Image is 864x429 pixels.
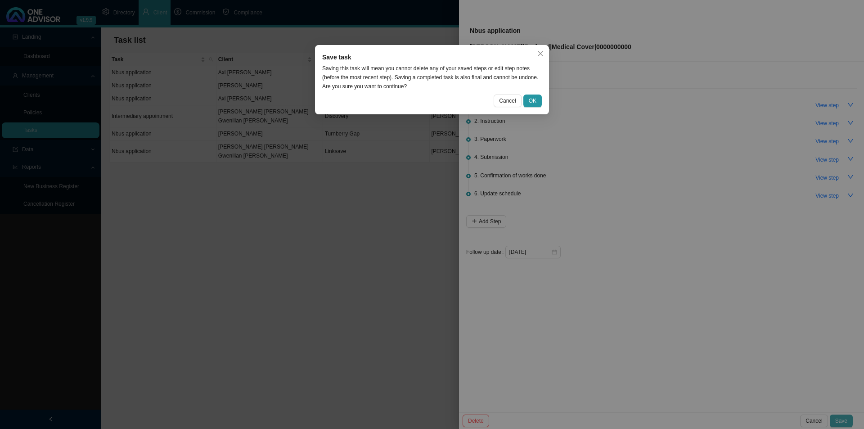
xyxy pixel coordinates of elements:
[534,47,547,60] button: Close
[494,95,521,107] button: Cancel
[523,95,542,107] button: OK
[537,50,544,57] span: close
[529,96,536,105] span: OK
[499,96,516,105] span: Cancel
[322,52,542,62] div: Save task
[322,64,542,91] div: Saving this task will mean you cannot delete any of your saved steps or edit step notes (before t...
